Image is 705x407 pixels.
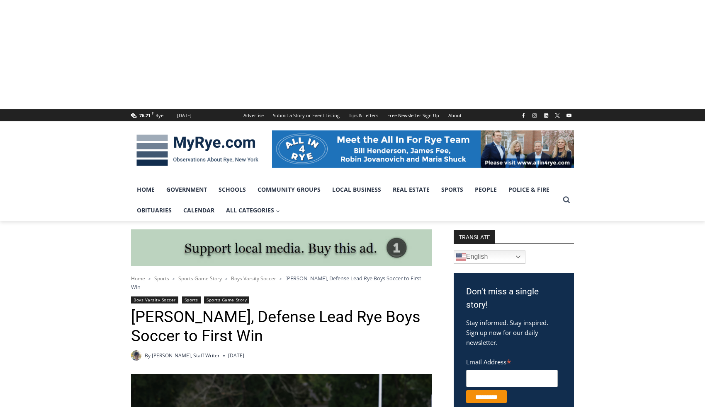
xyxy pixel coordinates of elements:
nav: Secondary Navigation [239,109,466,121]
a: Sports [154,275,169,282]
h3: Don't miss a single story! [466,285,562,311]
img: MyRye.com [131,129,264,172]
a: Sports Game Story [178,275,222,282]
a: X [552,111,562,120]
a: About [444,109,466,121]
a: [PERSON_NAME], Staff Writer [152,352,220,359]
a: Facebook [518,111,528,120]
a: YouTube [564,111,574,120]
a: English [454,250,525,264]
label: Email Address [466,354,558,368]
time: [DATE] [228,352,244,359]
a: Advertise [239,109,268,121]
a: Sports [182,296,201,303]
a: Boys Varsity Soccer [231,275,276,282]
a: All Categories [220,200,286,221]
img: en [456,252,466,262]
strong: TRANSLATE [454,230,495,243]
span: > [148,276,151,282]
a: Submit a Story or Event Listing [268,109,344,121]
a: Sports Game Story [204,296,249,303]
span: > [280,276,282,282]
h1: [PERSON_NAME], Defense Lead Rye Boys Soccer to First Win [131,308,432,345]
a: Calendar [177,200,220,221]
a: Instagram [530,111,540,120]
a: Police & Fire [503,179,555,200]
img: All in for Rye [272,130,574,168]
img: (PHOTO: MyRye.com 2024 Head Intern, Editor and now Staff Writer Charlie Morris. Contributed.)Char... [131,350,141,361]
span: All Categories [226,206,280,215]
span: By [145,352,151,359]
p: Stay informed. Stay inspired. Sign up now for our daily newsletter. [466,318,562,347]
a: Real Estate [387,179,435,200]
a: Government [160,179,213,200]
a: Local Business [326,179,387,200]
span: > [225,276,228,282]
a: Home [131,275,145,282]
a: Obituaries [131,200,177,221]
span: 76.71 [139,112,151,118]
nav: Primary Navigation [131,179,559,221]
a: Tips & Letters [344,109,383,121]
a: Sports [435,179,469,200]
div: Rye [156,112,163,119]
a: Author image [131,350,141,361]
a: Schools [213,179,252,200]
img: support local media, buy this ad [131,229,432,267]
a: Linkedin [541,111,551,120]
button: View Search Form [559,193,574,207]
a: Community Groups [252,179,326,200]
a: People [469,179,503,200]
span: > [173,276,175,282]
a: Free Newsletter Sign Up [383,109,444,121]
nav: Breadcrumbs [131,274,432,291]
a: Boys Varsity Soccer [131,296,178,303]
span: F [152,111,153,116]
a: Home [131,179,160,200]
div: [DATE] [177,112,192,119]
span: [PERSON_NAME], Defense Lead Rye Boys Soccer to First Win [131,275,421,290]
